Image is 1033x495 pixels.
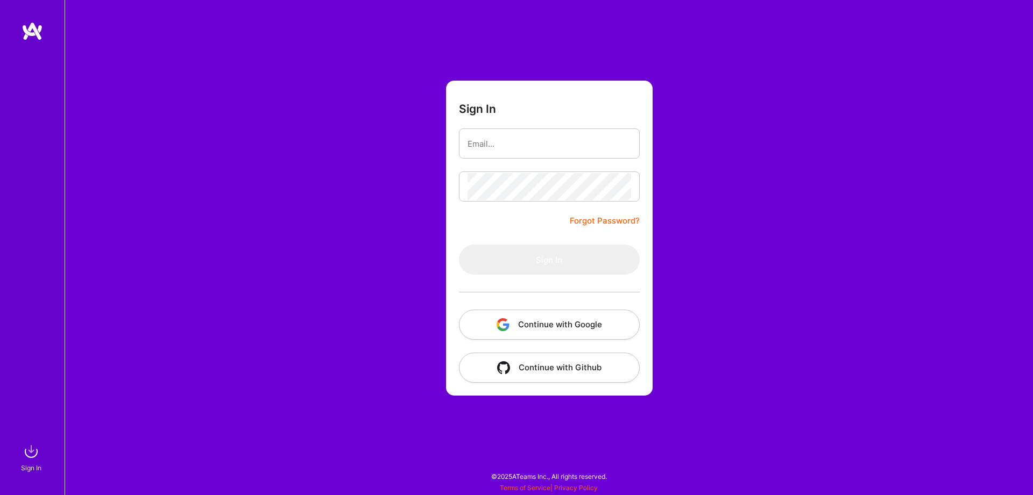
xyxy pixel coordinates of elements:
[22,21,43,41] img: logo
[65,463,1033,490] div: © 2025 ATeams Inc., All rights reserved.
[21,462,41,474] div: Sign In
[20,441,42,462] img: sign in
[497,318,510,331] img: icon
[459,310,640,340] button: Continue with Google
[459,102,496,116] h3: Sign In
[570,214,640,227] a: Forgot Password?
[497,361,510,374] img: icon
[554,484,598,492] a: Privacy Policy
[459,245,640,275] button: Sign In
[459,353,640,383] button: Continue with Github
[500,484,598,492] span: |
[23,441,42,474] a: sign inSign In
[468,130,631,157] input: Email...
[500,484,550,492] a: Terms of Service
